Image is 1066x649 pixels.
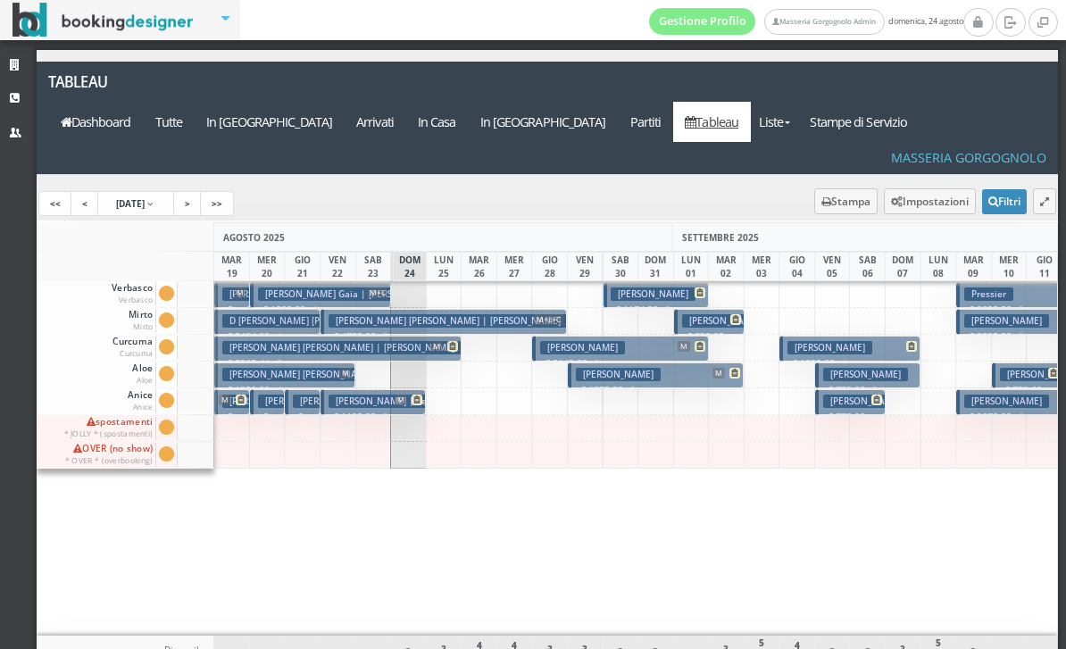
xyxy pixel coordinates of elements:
span: AGOSTO 2025 [223,231,285,244]
button: [PERSON_NAME] | [PERSON_NAME] € 242.44 [250,389,285,415]
button: [PERSON_NAME] € 770.00 2 notti [815,389,886,415]
h3: [PERSON_NAME] [PERSON_NAME] | [PERSON_NAME] [329,314,568,328]
a: > [173,191,202,216]
a: >> [200,191,234,216]
h3: [PERSON_NAME] [611,287,695,301]
small: 7 notti [376,331,406,343]
div: VEN 05 [814,252,851,281]
button: [PERSON_NAME] | [PERSON_NAME] M € 2390.85 [214,389,249,415]
span: M [678,341,690,352]
button: [PERSON_NAME] | [PERSON_NAME] € 723.60 2 notti [992,362,1062,388]
button: [PERSON_NAME] [PERSON_NAME] | [PERSON_NAME] M € 1320.00 4 notti [214,362,355,388]
small: 3 notti [376,412,406,423]
small: 4 notti [305,304,336,316]
p: € 1192.32 [329,410,421,424]
button: [PERSON_NAME] M € 567.00 [214,282,249,308]
p: € 2365.44 [222,356,455,370]
h3: [PERSON_NAME] [823,395,908,408]
span: M [339,368,352,379]
small: * JOLLY * (spostamenti) [64,429,154,438]
span: SETTEMBRE 2025 [682,231,759,244]
h3: [PERSON_NAME] | [PERSON_NAME] [258,395,424,408]
h3: [PERSON_NAME] | Le [PERSON_NAME] [329,395,507,408]
small: 3 notti [658,304,688,316]
div: VEN 22 [320,252,356,281]
button: [PERSON_NAME] M € 2149.02 5 notti [532,336,708,362]
p: € 2390.85 [222,410,244,466]
a: In Casa [405,102,468,142]
p: € 723.60 [1000,383,1057,411]
small: Curcuma [120,348,153,358]
h3: [PERSON_NAME] [823,368,908,381]
div: MAR 02 [708,252,745,281]
button: [PERSON_NAME] € 200.00 [285,389,320,415]
a: < [71,191,99,216]
h3: [PERSON_NAME] [964,395,1049,408]
p: € 567.00 [222,303,244,359]
span: Mirto [126,309,155,333]
small: 3 notti [865,385,895,396]
button: [PERSON_NAME] Gaia | [PERSON_NAME] M+L € 1500.00 4 notti [250,282,391,308]
button: [PERSON_NAME] | Le [PERSON_NAME] M € 1192.32 3 notti [321,389,426,415]
a: In [GEOGRAPHIC_DATA] [468,102,618,142]
a: In [GEOGRAPHIC_DATA] [195,102,345,142]
button: [PERSON_NAME] € 1320.00 4 notti [779,336,920,362]
div: MER 20 [249,252,286,281]
span: [DATE] [116,197,145,210]
span: spostamenti [62,416,156,440]
button: Impostazioni [884,188,976,214]
small: 4 notti [270,385,300,396]
h3: [PERSON_NAME] [PERSON_NAME] | [PERSON_NAME] [222,341,462,354]
h3: Pressier [964,287,1013,301]
div: MAR 19 [213,252,250,281]
p: € 200.00 [293,410,314,466]
small: 5 notti [623,385,654,396]
small: * OVER * (overbooking) [65,455,154,465]
span: M+L+C [534,314,563,325]
a: Tableau [37,62,221,102]
a: Dashboard [48,102,143,142]
h3: [PERSON_NAME] [222,287,307,301]
button: [PERSON_NAME] € 783.00 3 notti [815,362,920,388]
span: Anice [125,389,155,413]
p: € 1500.00 [258,303,386,317]
small: Mirto [133,321,154,331]
div: VEN 29 [567,252,604,281]
div: LUN 01 [673,252,710,281]
button: Stampa [814,188,878,214]
span: Curcuma [110,336,155,360]
span: M [395,395,407,405]
a: Arrivati [345,102,406,142]
a: << [38,191,72,216]
span: OVER (no show) [62,443,156,467]
h3: [PERSON_NAME] [787,341,872,354]
div: LUN 08 [920,252,957,281]
small: Verbasco [119,295,153,304]
div: MER 10 [991,252,1028,281]
div: SAB 30 [603,252,639,281]
small: 6 notti [1012,412,1042,423]
h3: [PERSON_NAME] Gaia | [PERSON_NAME] [258,287,446,301]
p: € 242.44 [258,410,279,466]
h3: [PERSON_NAME] [682,314,767,328]
button: D [PERSON_NAME] [PERSON_NAME] | D'[PERSON_NAME] € 2404.80 4 notti [214,309,320,335]
h3: [PERSON_NAME] [PERSON_NAME] | [PERSON_NAME] [222,368,462,381]
span: Verbasco [109,282,155,306]
div: DOM 07 [885,252,921,281]
span: M+L [367,287,387,298]
span: Aloe [129,362,155,387]
button: [PERSON_NAME] [PERSON_NAME] | [PERSON_NAME] M € 2365.44 7 notti [214,336,461,362]
div: GIO 11 [1026,252,1062,281]
button: [PERSON_NAME] [PERSON_NAME] | [PERSON_NAME] M+L+C € 4725.00 7 notti [321,309,567,335]
a: Gestione Profilo [649,8,756,35]
img: BookingDesigner.com [12,3,194,37]
button: [PERSON_NAME] M € 1875.20 5 notti [568,362,744,388]
p: € 2404.80 [222,329,314,344]
div: LUN 25 [426,252,462,281]
div: GIO 28 [531,252,568,281]
button: [PERSON_NAME] € 830.32 2 notti [674,309,745,335]
span: M [712,368,725,379]
a: Partiti [618,102,673,142]
p: € 770.00 [823,410,880,437]
a: Liste [751,102,798,142]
